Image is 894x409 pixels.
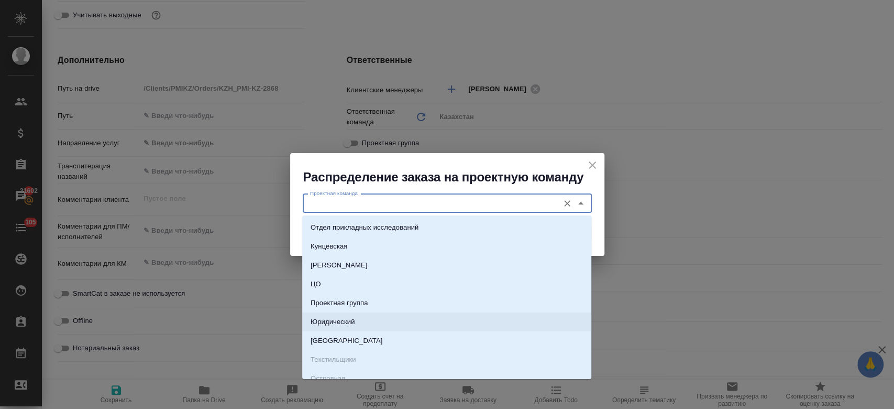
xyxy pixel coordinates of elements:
[560,196,575,211] button: Очистить
[311,317,355,327] p: Юридический
[573,196,588,211] button: Close
[311,336,382,346] p: [GEOGRAPHIC_DATA]
[584,157,600,173] button: close
[311,260,368,271] p: [PERSON_NAME]
[311,222,418,233] p: Отдел прикладных исследований
[311,298,368,308] p: Проектная группа
[311,279,321,289] p: ЦО
[311,241,348,252] p: Кунцевская
[303,169,604,186] h2: Распределение заказа на проектную команду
